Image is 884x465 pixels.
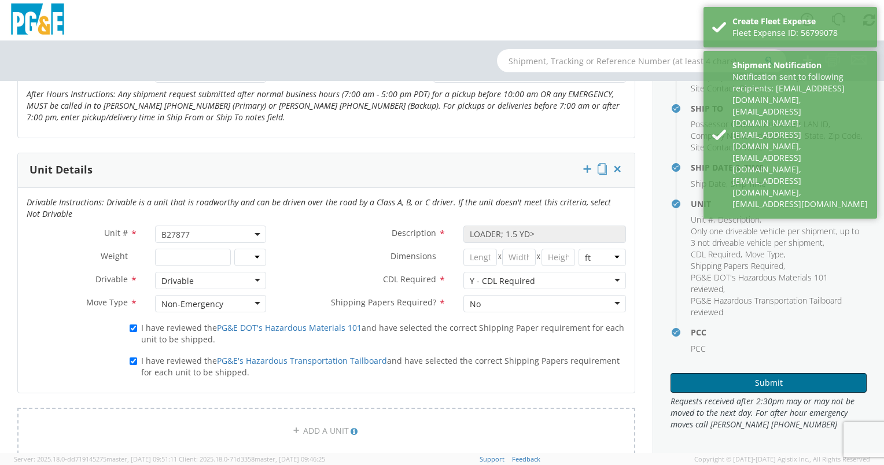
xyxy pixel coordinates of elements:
h4: Ship Date & Time [691,163,867,172]
span: Ship Date [691,178,726,189]
button: Submit [671,373,867,393]
h4: PCC [691,328,867,337]
span: PG&E Hazardous Transportation Tailboard reviewed [691,295,842,318]
span: Shipping Papers Required? [331,297,436,308]
div: Y - CDL Required [470,275,535,287]
h4: Unit [691,200,867,208]
input: Width [502,249,536,266]
span: Only one driveable vehicle per shipment, up to 3 not driveable vehicle per shipment [691,226,859,248]
span: Copyright © [DATE]-[DATE] Agistix Inc., All Rights Reserved [694,455,870,464]
span: master, [DATE] 09:46:25 [255,455,325,463]
span: CDL Required [383,274,436,285]
i: Drivable Instructions: Drivable is a unit that is roadworthy and can be driven over the road by a... [27,197,611,219]
span: Server: 2025.18.0-dd719145275 [14,455,177,463]
span: Move Type [745,249,784,260]
i: After Hours Instructions: Any shipment request submitted after normal business hours (7:00 am - 5... [27,88,620,123]
img: pge-logo-06675f144f4cfa6a6814.png [9,3,67,38]
span: X [497,249,503,266]
span: Unit # [104,227,128,238]
span: CDL Required [691,249,741,260]
span: Possessor Contact [691,119,759,130]
input: I have reviewed thePG&E DOT's Hazardous Materials 101and have selected the correct Shipping Paper... [130,324,137,332]
a: ADD A UNIT [17,408,635,454]
li: , [691,272,864,295]
span: Move Type [86,297,128,308]
h3: Unit Details [30,164,93,176]
input: Shipment, Tracking or Reference Number (at least 4 chars) [497,49,786,72]
a: Support [480,455,504,463]
li: , [691,214,715,226]
a: PG&E's Hazardous Transportation Tailboard [217,355,387,366]
span: B27877 [155,226,266,243]
div: No [470,298,481,310]
input: Length [463,249,497,266]
span: X [536,249,542,266]
span: Company Name [691,71,748,82]
li: , [691,130,750,142]
li: , [691,178,728,190]
span: PCC [691,343,706,354]
input: Height [542,249,575,266]
span: Shipping Papers Required [691,260,783,271]
div: Notification sent to following recipients: [EMAIL_ADDRESS][DOMAIN_NAME],[EMAIL_ADDRESS][DOMAIN_NA... [732,71,868,210]
span: Weight [101,250,128,261]
span: master, [DATE] 09:51:11 [106,455,177,463]
span: I have reviewed the and have selected the correct Shipping Paper requirement for each unit to be ... [141,322,624,345]
div: Create Fleet Expense [732,16,868,27]
li: , [691,142,737,153]
span: I have reviewed the and have selected the correct Shipping Papers requirement for each unit to be... [141,355,620,378]
a: Feedback [512,455,540,463]
span: PG&E DOT's Hazardous Materials 101 reviewed [691,272,828,294]
h4: Ship To [691,104,867,113]
div: Non-Emergency [161,298,223,310]
li: , [691,260,785,272]
li: , [691,119,761,130]
span: Dimensions [391,250,436,261]
div: Shipment Notification [732,60,868,71]
div: Drivable [161,275,194,287]
div: Fleet Expense ID: 56799078 [732,27,868,39]
span: B27877 [161,229,260,240]
li: , [745,249,786,260]
span: Client: 2025.18.0-71d3358 [179,455,325,463]
li: , [691,249,742,260]
span: Site Contact [691,83,735,94]
span: Company Name [691,130,748,141]
span: Drivable [95,274,128,285]
li: , [691,226,864,249]
a: PG&E DOT's Hazardous Materials 101 [217,322,362,333]
li: , [691,83,737,94]
span: Description [392,227,436,238]
input: I have reviewed thePG&E's Hazardous Transportation Tailboardand have selected the correct Shippin... [130,357,137,365]
span: Unit # [691,214,713,225]
span: Site Contact [691,142,735,153]
span: Requests received after 2:30pm may or may not be moved to the next day. For after hour emergency ... [671,396,867,430]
